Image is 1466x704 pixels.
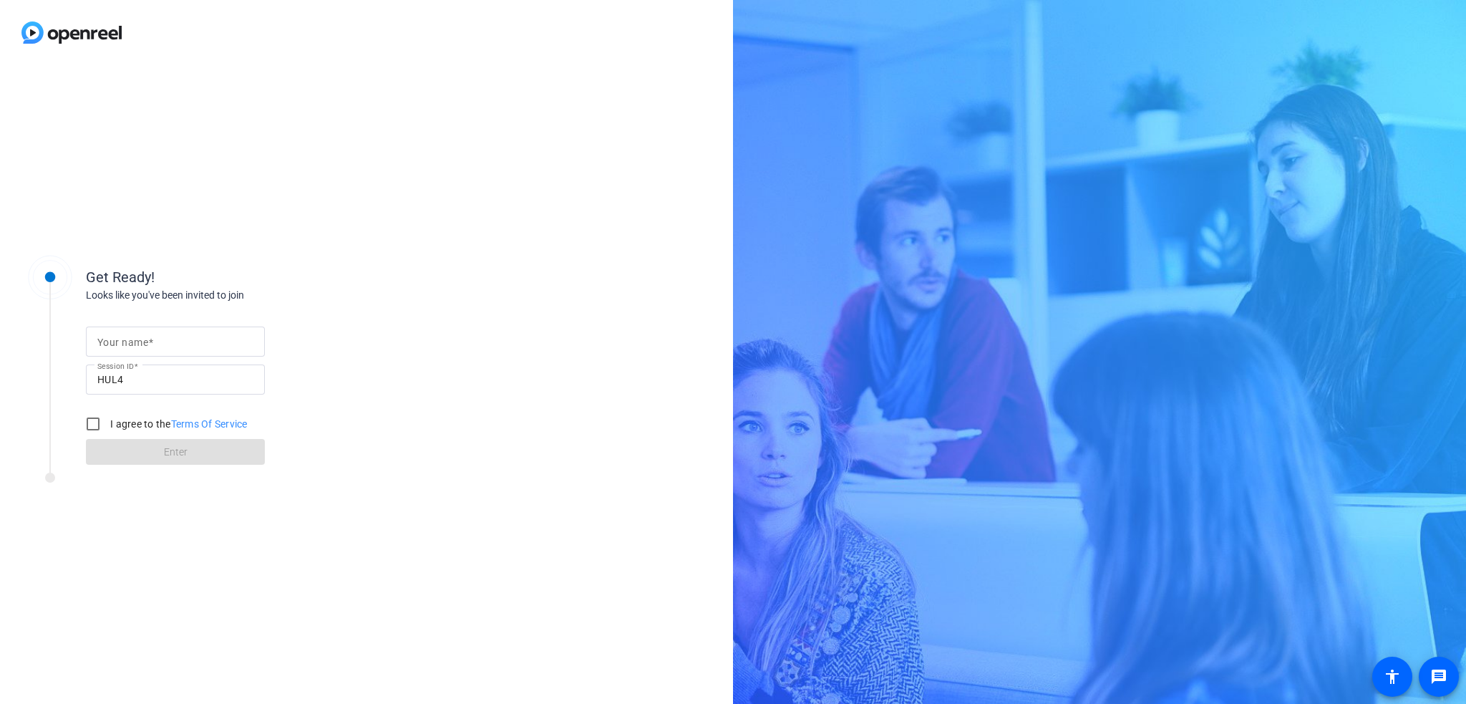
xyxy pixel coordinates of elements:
[171,418,248,430] a: Terms Of Service
[86,266,372,288] div: Get Ready!
[86,288,372,303] div: Looks like you've been invited to join
[97,337,148,348] mat-label: Your name
[1430,668,1447,685] mat-icon: message
[107,417,248,431] label: I agree to the
[1384,668,1401,685] mat-icon: accessibility
[97,362,134,370] mat-label: Session ID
